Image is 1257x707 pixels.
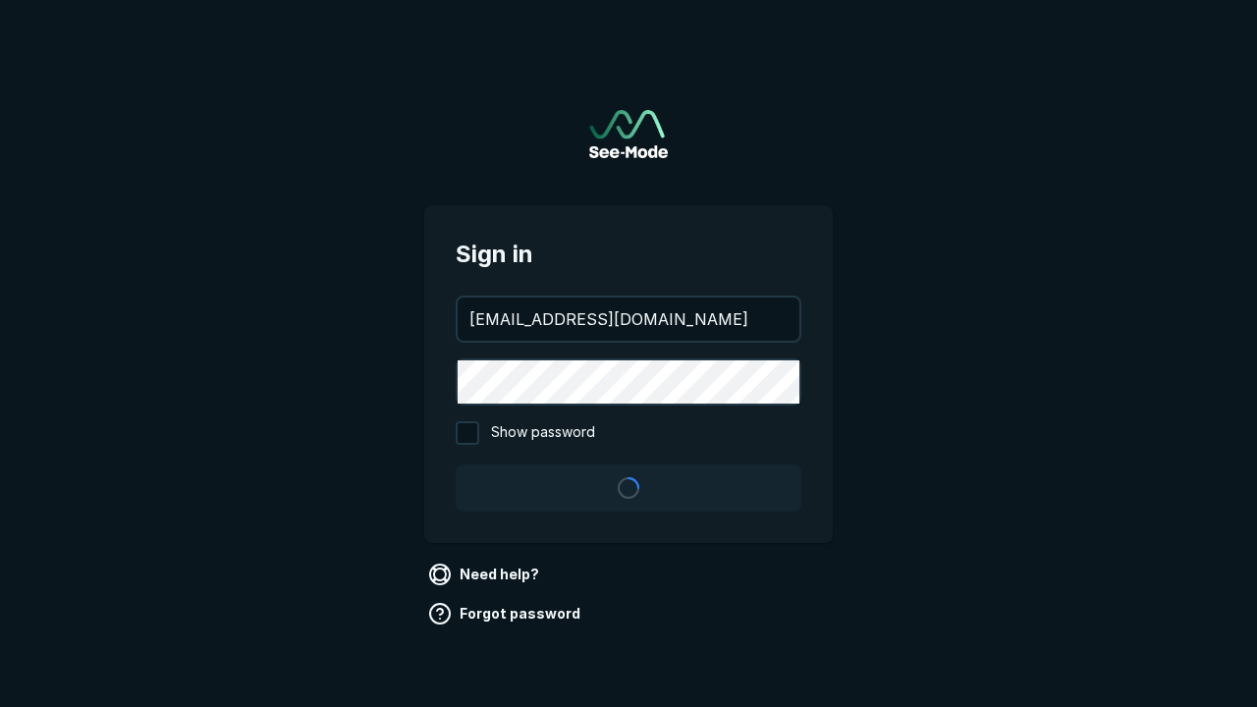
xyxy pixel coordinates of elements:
a: Need help? [424,559,547,590]
span: Sign in [456,237,801,272]
a: Go to sign in [589,110,668,158]
input: your@email.com [458,298,799,341]
a: Forgot password [424,598,588,629]
span: Show password [491,421,595,445]
img: See-Mode Logo [589,110,668,158]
